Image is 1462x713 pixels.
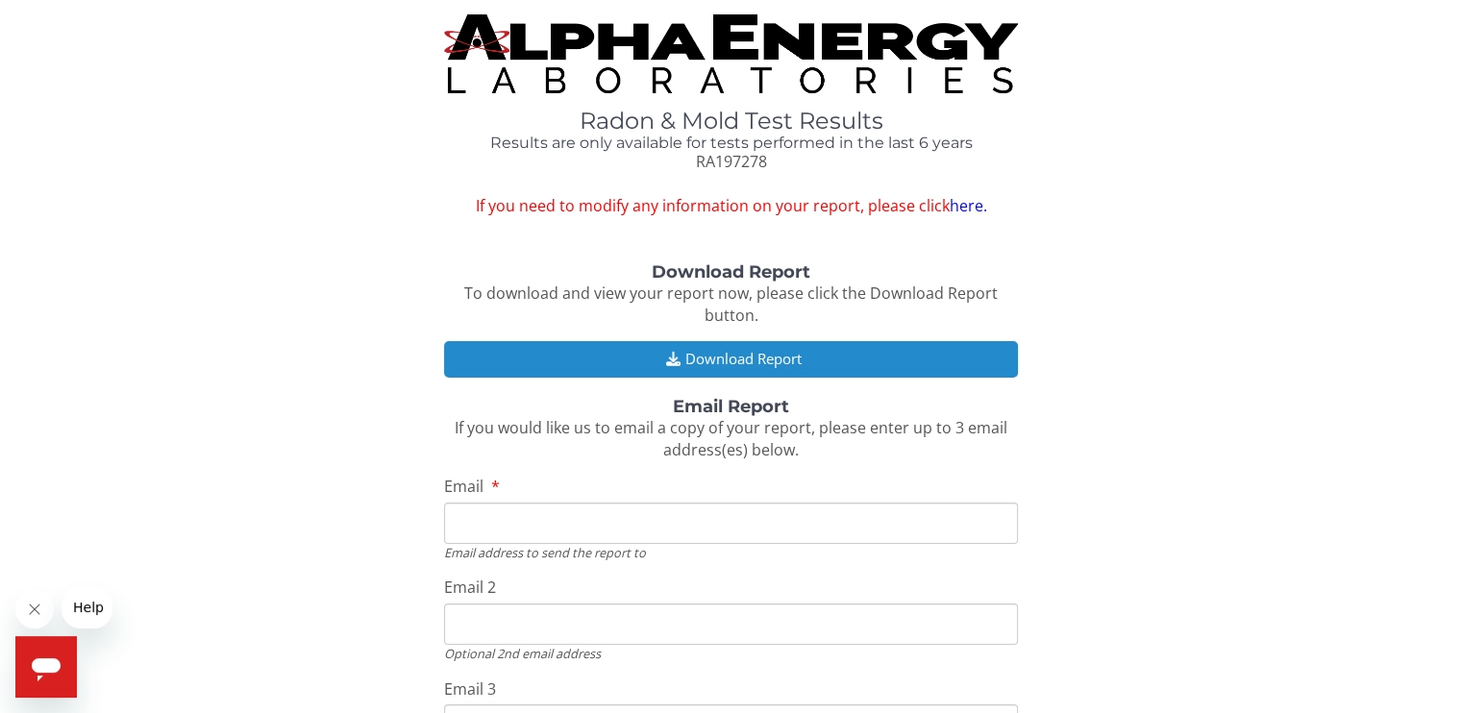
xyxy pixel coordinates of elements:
span: Email 2 [444,577,496,598]
img: TightCrop.jpg [444,14,1017,93]
iframe: Button to launch messaging window [15,636,77,698]
span: If you need to modify any information on your report, please click [444,195,1017,217]
h4: Results are only available for tests performed in the last 6 years [444,135,1017,152]
span: To download and view your report now, please click the Download Report button. [464,283,998,326]
iframe: Close message [15,590,54,628]
strong: Download Report [652,261,810,283]
span: Email [444,476,483,497]
button: Download Report [444,341,1017,377]
span: RA197278 [695,151,766,172]
iframe: Message from company [62,586,112,628]
a: here. [949,195,986,216]
span: Email 3 [444,678,496,700]
h1: Radon & Mold Test Results [444,109,1017,134]
strong: Email Report [673,396,789,417]
div: Email address to send the report to [444,544,1017,561]
span: If you would like us to email a copy of your report, please enter up to 3 email address(es) below. [455,417,1007,460]
div: Optional 2nd email address [444,645,1017,662]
